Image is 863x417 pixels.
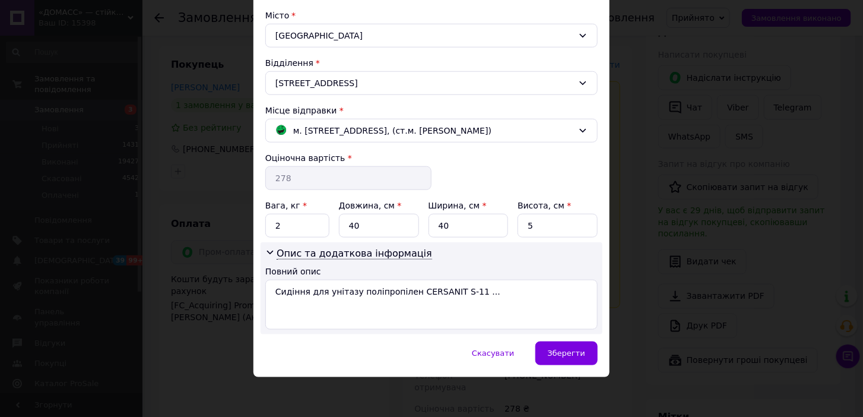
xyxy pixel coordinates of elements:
div: [GEOGRAPHIC_DATA] [265,24,598,48]
div: Місце відправки [265,105,598,116]
span: м. [STREET_ADDRESS], (ст.м. [PERSON_NAME]) [293,124,491,137]
span: Скасувати [472,349,514,358]
label: Оціночна вартість [265,153,345,163]
label: Довжина, см [339,201,402,210]
textarea: Сидіння для унітазу поліпропілен CERSANIT S-11 ... [265,280,598,330]
span: Опис та додаткова інформація [277,248,432,260]
span: Зберегти [548,349,585,358]
label: Ширина, см [429,201,487,210]
div: Відділення [265,57,598,69]
div: Місто [265,10,598,21]
label: Вага, кг [265,201,307,210]
label: Повний опис [265,267,321,276]
div: [STREET_ADDRESS] [265,71,598,95]
label: Висота, см [518,201,571,210]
